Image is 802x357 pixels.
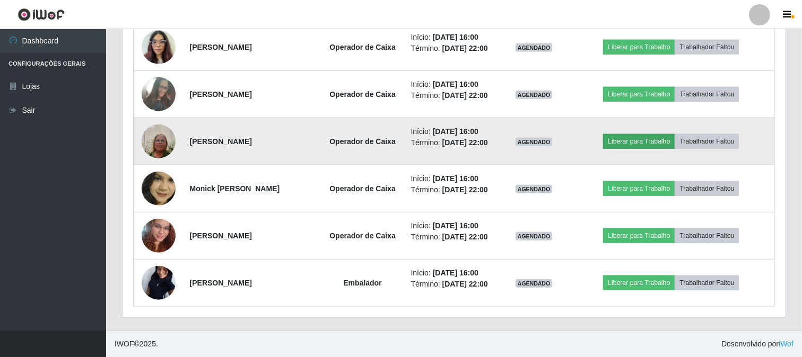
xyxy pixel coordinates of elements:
[516,232,553,240] span: AGENDADO
[411,220,494,231] li: Início:
[190,184,280,193] strong: Monick [PERSON_NAME]
[142,206,176,266] img: 1744932693139.jpeg
[433,221,478,230] time: [DATE] 16:00
[779,340,794,348] a: iWof
[411,279,494,290] li: Término:
[675,134,739,149] button: Trabalhador Faltou
[603,228,675,243] button: Liberar para Trabalho
[343,279,381,287] strong: Embalador
[433,80,478,88] time: [DATE] 16:00
[115,340,134,348] span: IWOF
[411,79,494,90] li: Início:
[18,8,65,21] img: CoreUI Logo
[411,137,494,148] li: Término:
[442,233,488,241] time: [DATE] 22:00
[142,245,176,320] img: 1742948591558.jpeg
[329,43,396,51] strong: Operador de Caixa
[142,72,176,118] img: 1725135374051.jpeg
[411,267,494,279] li: Início:
[411,231,494,243] li: Término:
[142,119,176,164] img: 1750794575472.jpeg
[433,269,478,277] time: [DATE] 16:00
[411,173,494,184] li: Início:
[433,174,478,183] time: [DATE] 16:00
[190,90,252,99] strong: [PERSON_NAME]
[516,91,553,99] span: AGENDADO
[411,32,494,43] li: Início:
[190,231,252,240] strong: [PERSON_NAME]
[603,181,675,196] button: Liberar para Trabalho
[516,43,553,52] span: AGENDADO
[329,231,396,240] strong: Operador de Caixa
[603,134,675,149] button: Liberar para Trabalho
[190,279,252,287] strong: [PERSON_NAME]
[329,137,396,146] strong: Operador de Caixa
[442,280,488,288] time: [DATE] 22:00
[721,338,794,350] span: Desenvolvido por
[442,44,488,52] time: [DATE] 22:00
[411,184,494,195] li: Término:
[329,90,396,99] strong: Operador de Caixa
[516,138,553,146] span: AGENDADO
[115,338,158,350] span: © 2025 .
[675,275,739,290] button: Trabalhador Faltou
[603,87,675,102] button: Liberar para Trabalho
[433,127,478,136] time: [DATE] 16:00
[142,166,176,211] img: 1756739196357.jpeg
[411,126,494,137] li: Início:
[675,181,739,196] button: Trabalhador Faltou
[142,24,176,69] img: 1743385442240.jpeg
[411,90,494,101] li: Término:
[442,91,488,100] time: [DATE] 22:00
[603,275,675,290] button: Liberar para Trabalho
[433,33,478,41] time: [DATE] 16:00
[603,40,675,55] button: Liberar para Trabalho
[675,228,739,243] button: Trabalhador Faltou
[516,185,553,193] span: AGENDADO
[411,43,494,54] li: Término:
[329,184,396,193] strong: Operador de Caixa
[516,279,553,288] span: AGENDADO
[675,87,739,102] button: Trabalhador Faltou
[675,40,739,55] button: Trabalhador Faltou
[442,138,488,147] time: [DATE] 22:00
[190,43,252,51] strong: [PERSON_NAME]
[442,185,488,194] time: [DATE] 22:00
[190,137,252,146] strong: [PERSON_NAME]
